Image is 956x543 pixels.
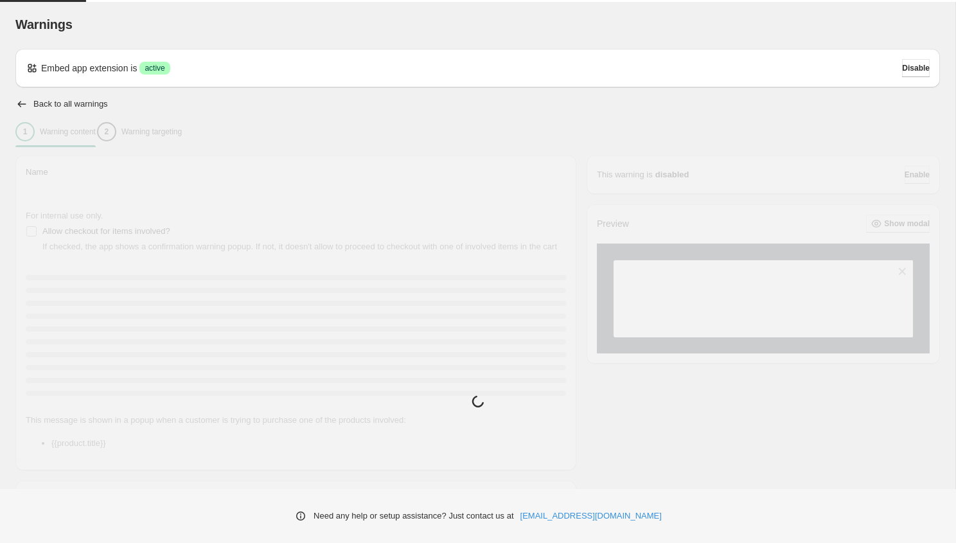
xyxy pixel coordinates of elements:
[145,63,164,73] span: active
[41,62,137,75] p: Embed app extension is
[520,510,662,522] a: [EMAIL_ADDRESS][DOMAIN_NAME]
[902,63,930,73] span: Disable
[15,17,73,31] span: Warnings
[33,99,108,109] h2: Back to all warnings
[902,59,930,77] button: Disable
